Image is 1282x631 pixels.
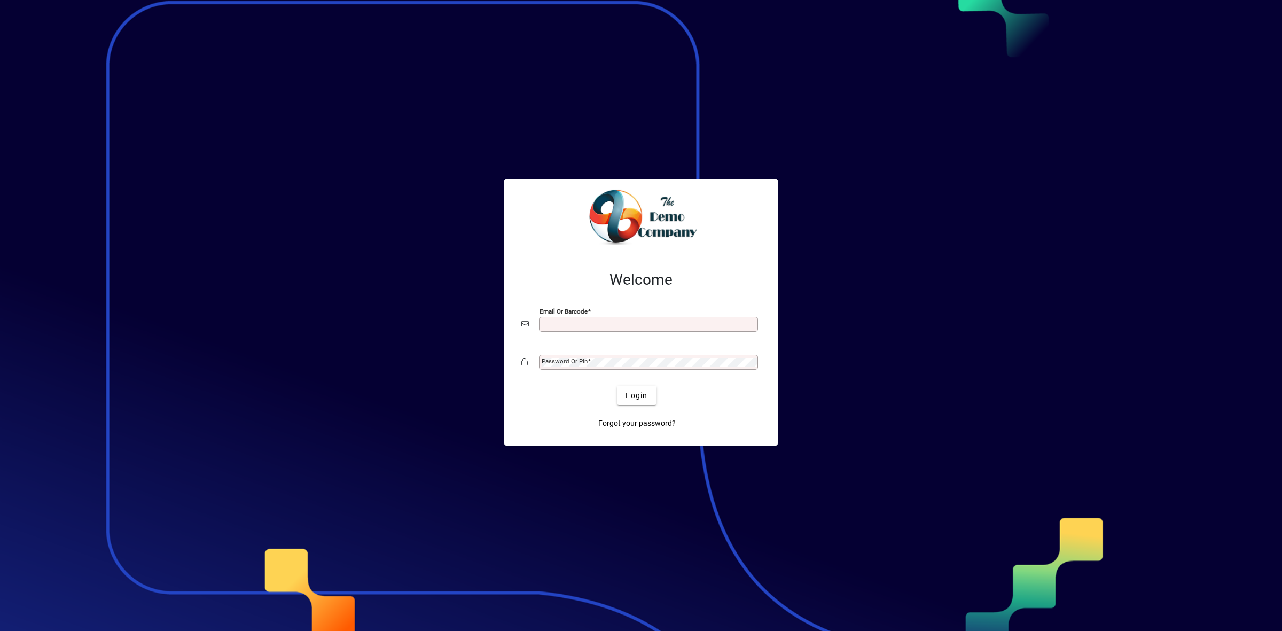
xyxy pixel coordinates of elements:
[598,418,676,429] span: Forgot your password?
[594,414,680,433] a: Forgot your password?
[626,390,647,401] span: Login
[540,308,588,315] mat-label: Email or Barcode
[617,386,656,405] button: Login
[542,357,588,365] mat-label: Password or Pin
[521,271,761,289] h2: Welcome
